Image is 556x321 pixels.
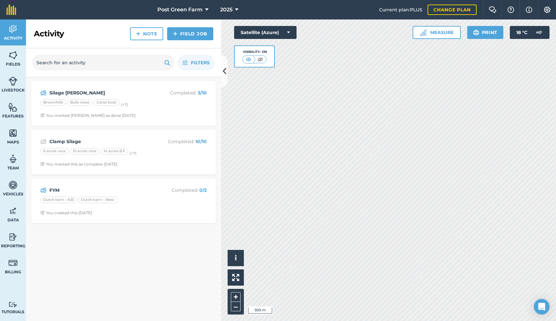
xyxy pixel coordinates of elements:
img: svg+xml;base64,PHN2ZyB4bWxucz0iaHR0cDovL3d3dy53My5vcmcvMjAwMC9zdmciIHdpZHRoPSI1NiIgaGVpZ2h0PSI2MC... [8,102,18,112]
img: svg+xml;base64,PD94bWwgdmVyc2lvbj0iMS4wIiBlbmNvZGluZz0idXRmLTgiPz4KPCEtLSBHZW5lcmF0b3I6IEFkb2JlIE... [8,154,18,164]
img: svg+xml;base64,PD94bWwgdmVyc2lvbj0iMS4wIiBlbmNvZGluZz0idXRmLTgiPz4KPCEtLSBHZW5lcmF0b3I6IEFkb2JlIE... [40,186,46,194]
div: You created this [DATE] [40,210,92,216]
img: svg+xml;base64,PD94bWwgdmVyc2lvbj0iMS4wIiBlbmNvZGluZz0idXRmLTgiPz4KPCEtLSBHZW5lcmF0b3I6IEFkb2JlIE... [533,26,546,39]
a: FYMCompleted: 0/2Dutch barn - A35Dutch barn - WestClock with arrow pointing clockwiseYou created ... [35,182,212,219]
strong: 10 / 10 [195,139,207,144]
img: svg+xml;base64,PHN2ZyB4bWxucz0iaHR0cDovL3d3dy53My5vcmcvMjAwMC9zdmciIHdpZHRoPSIxNCIgaGVpZ2h0PSIyNC... [173,30,178,38]
img: Four arrows, one pointing top left, one top right, one bottom right and the last bottom left [232,274,239,281]
button: + [231,292,241,302]
span: 18 ° C [516,26,527,39]
div: Dutch barn - West [78,197,117,203]
img: svg+xml;base64,PHN2ZyB4bWxucz0iaHR0cDovL3d3dy53My5vcmcvMjAwMC9zdmciIHdpZHRoPSIxNCIgaGVpZ2h0PSIyNC... [136,30,140,38]
a: Field Job [167,27,213,40]
div: Canal boat [94,99,120,106]
small: (+ 7 ) [121,102,128,107]
strong: FYM [49,187,152,194]
img: fieldmargin Logo [7,5,16,15]
strong: Clamp Silage [49,138,152,145]
img: svg+xml;base64,PD94bWwgdmVyc2lvbj0iMS4wIiBlbmNvZGluZz0idXRmLTgiPz4KPCEtLSBHZW5lcmF0b3I6IEFkb2JlIE... [8,76,18,86]
p: Completed : [155,138,207,145]
img: svg+xml;base64,PHN2ZyB4bWxucz0iaHR0cDovL3d3dy53My5vcmcvMjAwMC9zdmciIHdpZHRoPSI1NiIgaGVpZ2h0PSI2MC... [8,128,18,138]
img: Clock with arrow pointing clockwise [40,211,45,215]
img: A cog icon [543,6,551,13]
img: svg+xml;base64,PHN2ZyB4bWxucz0iaHR0cDovL3d3dy53My5vcmcvMjAwMC9zdmciIHdpZHRoPSI1MCIgaGVpZ2h0PSI0MC... [245,56,253,63]
img: svg+xml;base64,PD94bWwgdmVyc2lvbj0iMS4wIiBlbmNvZGluZz0idXRmLTgiPz4KPCEtLSBHZW5lcmF0b3I6IEFkb2JlIE... [8,302,18,308]
input: Search for an activity [33,55,174,70]
h2: Activity [34,29,64,39]
strong: Silage [PERSON_NAME] [49,89,152,96]
span: Current plan : PLUS [379,6,422,13]
img: svg+xml;base64,PHN2ZyB4bWxucz0iaHR0cDovL3d3dy53My5vcmcvMjAwMC9zdmciIHdpZHRoPSI1NiIgaGVpZ2h0PSI2MC... [8,50,18,60]
img: Two speech bubbles overlapping with the left bubble in the forefront [489,6,496,13]
a: Silage [PERSON_NAME]Completed: 3/10BroomhillsBulls closeCanal boat(+7)Clock with arrow pointing c... [35,85,212,122]
div: 14 acres B.F [101,148,128,154]
button: Print [467,26,504,39]
span: Filters [191,59,210,66]
a: Note [130,27,163,40]
span: i [235,254,237,262]
div: Broomhills [40,99,66,106]
div: 6 acres race [40,148,69,154]
a: Clamp SilageCompleted: 10/106 acres race10 acres race14 acres B.F(+7)Clock with arrow pointing cl... [35,134,212,171]
img: svg+xml;base64,PHN2ZyB4bWxucz0iaHR0cDovL3d3dy53My5vcmcvMjAwMC9zdmciIHdpZHRoPSI1MCIgaGVpZ2h0PSI0MC... [256,56,264,63]
img: svg+xml;base64,PD94bWwgdmVyc2lvbj0iMS4wIiBlbmNvZGluZz0idXRmLTgiPz4KPCEtLSBHZW5lcmF0b3I6IEFkb2JlIE... [8,24,18,34]
div: Open Intercom Messenger [534,299,549,315]
img: svg+xml;base64,PD94bWwgdmVyc2lvbj0iMS4wIiBlbmNvZGluZz0idXRmLTgiPz4KPCEtLSBHZW5lcmF0b3I6IEFkb2JlIE... [8,258,18,268]
img: svg+xml;base64,PD94bWwgdmVyc2lvbj0iMS4wIiBlbmNvZGluZz0idXRmLTgiPz4KPCEtLSBHZW5lcmF0b3I6IEFkb2JlIE... [8,232,18,242]
div: You marked [PERSON_NAME] as done [DATE] [40,113,136,118]
strong: 3 / 10 [198,90,207,96]
small: (+ 7 ) [129,151,137,155]
img: svg+xml;base64,PHN2ZyB4bWxucz0iaHR0cDovL3d3dy53My5vcmcvMjAwMC9zdmciIHdpZHRoPSIxNyIgaGVpZ2h0PSIxNy... [526,6,532,14]
button: Filters [178,55,215,70]
p: Completed : [155,89,207,96]
img: A question mark icon [507,6,515,13]
button: – [231,302,241,311]
button: Satellite (Azure) [234,26,297,39]
p: Completed : [155,187,207,194]
img: Ruler icon [420,29,426,36]
div: You marked this as complete [DATE] [40,162,117,167]
img: Clock with arrow pointing clockwise [40,113,45,117]
button: Measure [413,26,461,39]
img: svg+xml;base64,PHN2ZyB4bWxucz0iaHR0cDovL3d3dy53My5vcmcvMjAwMC9zdmciIHdpZHRoPSIxOSIgaGVpZ2h0PSIyNC... [473,29,479,36]
a: Change plan [428,5,477,15]
img: Clock with arrow pointing clockwise [40,162,45,166]
button: 18 °C [510,26,549,39]
button: i [228,250,244,266]
img: svg+xml;base64,PD94bWwgdmVyc2lvbj0iMS4wIiBlbmNvZGluZz0idXRmLTgiPz4KPCEtLSBHZW5lcmF0b3I6IEFkb2JlIE... [8,206,18,216]
strong: 0 / 2 [199,187,207,193]
img: svg+xml;base64,PD94bWwgdmVyc2lvbj0iMS4wIiBlbmNvZGluZz0idXRmLTgiPz4KPCEtLSBHZW5lcmF0b3I6IEFkb2JlIE... [40,89,46,97]
div: 10 acres race [70,148,99,154]
img: svg+xml;base64,PD94bWwgdmVyc2lvbj0iMS4wIiBlbmNvZGluZz0idXRmLTgiPz4KPCEtLSBHZW5lcmF0b3I6IEFkb2JlIE... [40,138,46,145]
div: Dutch barn - A35 [40,197,77,203]
span: Post Green Farm [157,6,203,14]
span: 2025 [220,6,232,14]
img: svg+xml;base64,PD94bWwgdmVyc2lvbj0iMS4wIiBlbmNvZGluZz0idXRmLTgiPz4KPCEtLSBHZW5lcmF0b3I6IEFkb2JlIE... [8,180,18,190]
img: svg+xml;base64,PHN2ZyB4bWxucz0iaHR0cDovL3d3dy53My5vcmcvMjAwMC9zdmciIHdpZHRoPSIxOSIgaGVpZ2h0PSIyNC... [164,59,170,67]
div: Visibility: On [242,49,267,55]
div: Bulls close [67,99,92,106]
